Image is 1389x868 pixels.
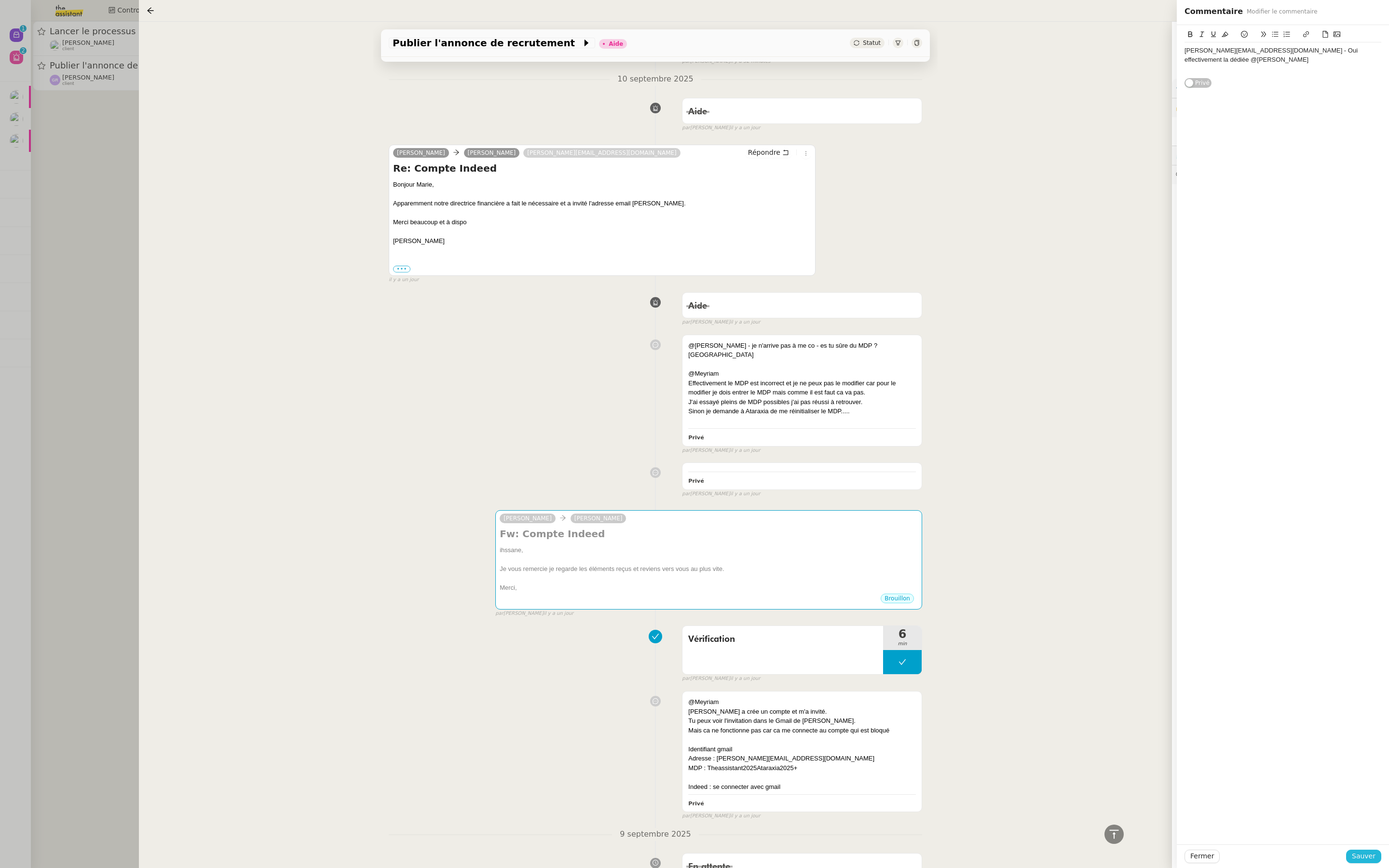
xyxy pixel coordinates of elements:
[527,149,677,156] span: [PERSON_NAME][EMAIL_ADDRESS][DOMAIN_NAME]
[730,812,760,820] span: il y a un jour
[1352,851,1375,862] span: Sauver
[682,812,760,820] small: [PERSON_NAME]
[682,447,760,455] small: [PERSON_NAME]
[1172,165,1389,184] div: 💬Commentaires 14
[688,745,916,754] div: Identifiant gmail
[688,632,877,647] span: Vérification
[393,217,811,227] div: Merci beaucoup et à dispo
[730,124,760,132] span: il y a un jour
[688,754,916,763] div: Adresse : [PERSON_NAME][EMAIL_ADDRESS][DOMAIN_NAME]
[571,514,626,523] a: [PERSON_NAME]
[612,828,698,841] span: 9 septembre 2025
[1346,850,1381,863] button: Sauver
[682,124,760,132] small: [PERSON_NAME]
[500,583,918,593] div: Merci,
[682,318,690,326] span: par
[682,447,690,455] span: par
[883,640,922,648] span: min
[730,490,760,498] span: il y a un jour
[688,434,704,441] b: Privé
[1247,7,1318,16] span: Modifier le commentaire
[393,236,811,246] div: [PERSON_NAME]
[1172,146,1389,165] div: ⏲️Tâches 79:40 71actions
[745,147,792,158] button: Répondre
[1185,5,1243,18] span: Commentaire
[688,407,916,416] div: Sinon je demande à Ataraxia de me réinitialiser le MDP.....
[1172,79,1389,97] div: ⚙️Procédures
[610,73,701,86] span: 10 septembre 2025
[389,276,419,284] span: il y a un jour
[393,162,811,175] h4: Re: Compte Indeed
[688,763,916,773] div: MDP : Theassistant2025Ataraxia2025+
[730,57,771,66] span: il y a 32 minutes
[885,595,910,602] span: Brouillon
[730,447,760,455] span: il y a un jour
[1185,46,1381,64] div: [PERSON_NAME][EMAIL_ADDRESS][DOMAIN_NAME] - Oui effectivement la dédiée @[PERSON_NAME]
[1190,851,1214,862] span: Fermer
[688,697,916,707] div: @Meyriam
[688,369,916,379] div: @Meyriam
[748,148,780,157] span: Répondre
[730,318,760,326] span: il y a un jour
[464,149,520,157] a: [PERSON_NAME]
[504,515,552,522] span: [PERSON_NAME]
[500,564,918,574] div: Je vous remercie je regarde les éléments reçus et reviens vers vous au plus vite.
[1176,151,1295,159] span: ⏲️
[682,812,690,820] span: par
[688,302,707,311] span: Aide
[688,397,916,407] div: J'ai essayé pleins de MDP possibles j'ai pas réussi à retrouver.
[688,716,916,726] div: Tu peux voir l'invitation dans le Gmail de [PERSON_NAME].
[863,40,881,46] span: Statut
[1185,78,1212,88] button: Privé
[688,379,916,397] div: Effectivement le MDP est incorrect et je ne peux pas le modifier car pour le modifier je dois ent...
[682,57,770,66] small: [PERSON_NAME]
[1176,102,1239,113] span: 🔐
[682,675,760,683] small: [PERSON_NAME]
[500,545,918,555] div: ihssane,
[1176,82,1226,94] span: ⚙️
[495,610,573,618] small: [PERSON_NAME]
[495,610,504,618] span: par
[682,124,690,132] span: par
[544,610,573,618] span: il y a un jour
[688,341,916,360] div: @[PERSON_NAME] - je n'arrive pas à me co - es tu sûre du MDP ? [GEOGRAPHIC_DATA]
[1172,98,1389,117] div: 🔐Données client
[688,800,704,807] b: Privé
[682,318,760,326] small: [PERSON_NAME]
[688,707,916,717] div: [PERSON_NAME] a crée un compte et m'a invité.
[393,149,449,157] a: [PERSON_NAME]
[688,782,916,792] div: Indeed : se connecter avec gmail
[393,38,582,48] span: Publier l'annonce de recrutement
[393,180,811,246] div: Bonjour Marie,
[682,57,690,66] span: par
[730,675,760,683] span: il y a un jour
[688,726,916,735] div: Mais ca ne fonctionne pas car ca me connecte au compte qui est bloqué
[682,490,760,498] small: [PERSON_NAME]
[393,199,811,208] div: Apparemment notre directrice financière a fait le nécessaire et a invité l'adresse email [PERSON_...
[393,266,410,272] label: •••
[1176,171,1259,178] span: 💬
[688,478,704,484] b: Privé
[609,41,623,47] div: Aide
[1195,78,1210,88] span: Privé
[500,527,918,541] h4: Fw: Compte Indeed
[682,490,690,498] span: par
[883,628,922,640] span: 6
[682,675,690,683] span: par
[1185,850,1220,863] button: Fermer
[688,108,707,116] span: Aide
